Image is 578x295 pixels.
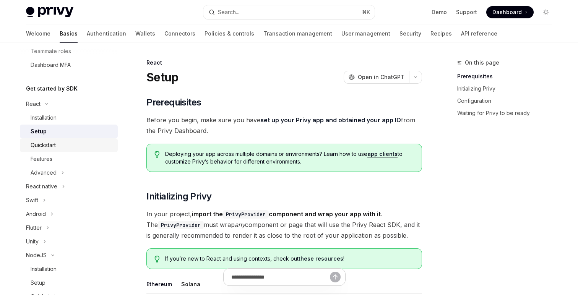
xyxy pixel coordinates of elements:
[87,24,126,43] a: Authentication
[192,210,381,218] strong: import the component and wrap your app with it
[205,24,254,43] a: Policies & controls
[456,8,477,16] a: Support
[457,70,558,83] a: Prerequisites
[20,111,118,125] a: Installation
[20,58,118,72] a: Dashboard MFA
[20,262,118,276] a: Installation
[362,9,370,15] span: ⌘ K
[26,24,50,43] a: Welcome
[486,6,534,18] a: Dashboard
[20,138,118,152] a: Quickstart
[203,5,375,19] button: Search...⌘K
[20,125,118,138] a: Setup
[367,151,398,157] a: app clients
[60,24,78,43] a: Basics
[223,210,269,219] code: PrivyProvider
[457,95,558,107] a: Configuration
[26,182,57,191] div: React native
[26,7,73,18] img: light logo
[154,256,160,263] svg: Tip
[31,278,45,287] div: Setup
[26,223,42,232] div: Flutter
[31,141,56,150] div: Quickstart
[146,190,211,203] span: Initializing Privy
[31,113,57,122] div: Installation
[146,96,201,109] span: Prerequisites
[26,251,47,260] div: NodeJS
[146,70,178,84] h1: Setup
[154,151,160,158] svg: Tip
[432,8,447,16] a: Demo
[31,154,52,164] div: Features
[158,221,204,229] code: PrivyProvider
[146,209,422,241] span: In your project, . The must wrap component or page that will use the Privy React SDK, and it is g...
[26,84,78,93] h5: Get started by SDK
[31,264,57,274] div: Installation
[218,8,239,17] div: Search...
[457,107,558,119] a: Waiting for Privy to be ready
[135,24,155,43] a: Wallets
[492,8,522,16] span: Dashboard
[146,59,422,66] div: React
[399,24,421,43] a: Security
[20,276,118,290] a: Setup
[26,196,38,205] div: Swift
[341,24,390,43] a: User management
[146,115,422,136] span: Before you begin, make sure you have from the Privy Dashboard.
[260,116,401,124] a: set up your Privy app and obtained your app ID
[263,24,332,43] a: Transaction management
[235,221,245,229] em: any
[358,73,404,81] span: Open in ChatGPT
[315,255,343,262] a: resources
[164,24,195,43] a: Connectors
[330,272,341,282] button: Send message
[31,60,71,70] div: Dashboard MFA
[26,237,39,246] div: Unity
[457,83,558,95] a: Initializing Privy
[20,152,118,166] a: Features
[26,99,41,109] div: React
[540,6,552,18] button: Toggle dark mode
[31,168,57,177] div: Advanced
[430,24,452,43] a: Recipes
[165,255,414,263] span: If you’re new to React and using contexts, check out !
[461,24,497,43] a: API reference
[344,71,409,84] button: Open in ChatGPT
[299,255,314,262] a: these
[165,150,414,165] span: Deploying your app across multiple domains or environments? Learn how to use to customize Privy’s...
[26,209,46,219] div: Android
[465,58,499,67] span: On this page
[31,127,47,136] div: Setup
